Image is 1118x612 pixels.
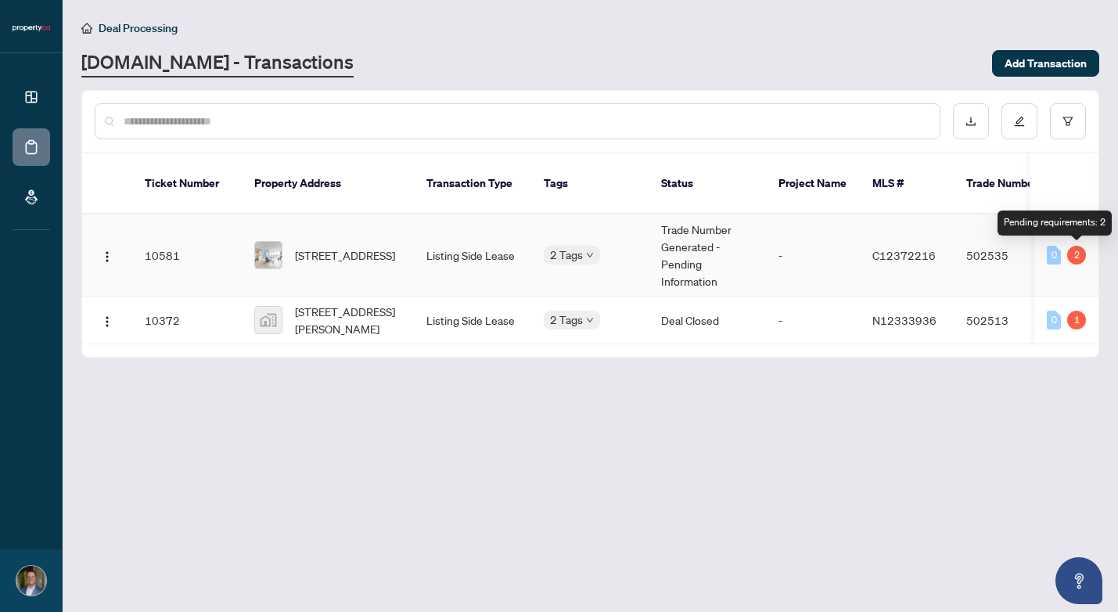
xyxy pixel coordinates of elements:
span: N12333936 [872,313,936,327]
th: Tags [531,153,649,214]
img: Logo [101,250,113,263]
td: 502535 [954,214,1063,297]
button: Logo [95,308,120,333]
td: Listing Side Lease [414,297,531,344]
div: 0 [1047,311,1061,329]
span: 2 Tags [550,311,583,329]
a: [DOMAIN_NAME] - Transactions [81,49,354,77]
span: download [965,116,976,127]
span: [STREET_ADDRESS][PERSON_NAME] [295,303,401,337]
td: - [766,214,860,297]
th: Property Address [242,153,414,214]
div: 1 [1067,311,1086,329]
span: edit [1014,116,1025,127]
img: logo [13,23,50,33]
td: Listing Side Lease [414,214,531,297]
div: Pending requirements: 2 [998,211,1112,236]
th: Project Name [766,153,860,214]
span: home [81,23,92,34]
img: Logo [101,315,113,328]
td: - [766,297,860,344]
button: download [953,103,989,139]
button: edit [1001,103,1037,139]
td: 10581 [132,214,242,297]
span: Deal Processing [99,21,178,35]
button: Logo [95,243,120,268]
div: 2 [1067,246,1086,265]
td: Trade Number Generated - Pending Information [649,214,766,297]
div: 0 [1047,246,1061,265]
span: Add Transaction [1005,51,1087,76]
button: filter [1050,103,1086,139]
th: Ticket Number [132,153,242,214]
span: down [586,251,594,259]
span: filter [1062,116,1073,127]
td: Deal Closed [649,297,766,344]
img: thumbnail-img [255,307,282,333]
span: down [586,316,594,324]
button: Add Transaction [992,50,1099,77]
span: [STREET_ADDRESS] [295,247,395,264]
td: 502513 [954,297,1063,344]
img: thumbnail-img [255,242,282,268]
td: 10372 [132,297,242,344]
span: 2 Tags [550,246,583,264]
th: Status [649,153,766,214]
span: C12372216 [872,248,936,262]
th: Trade Number [954,153,1063,214]
img: Profile Icon [16,566,46,596]
th: MLS # [860,153,954,214]
button: Open asap [1055,557,1102,604]
th: Transaction Type [414,153,531,214]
